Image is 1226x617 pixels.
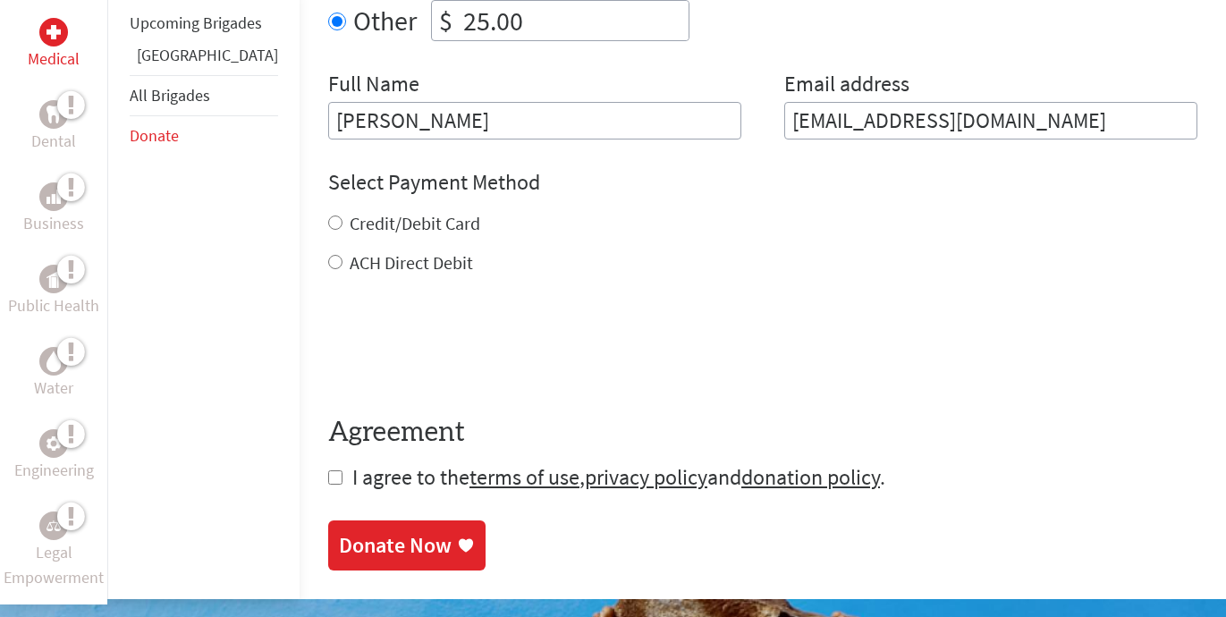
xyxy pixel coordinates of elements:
label: Credit/Debit Card [350,212,480,234]
h4: Select Payment Method [328,168,1197,197]
a: MedicalMedical [28,18,80,72]
li: Belize [130,43,278,75]
a: privacy policy [585,463,707,491]
div: Water [39,347,68,376]
a: Public HealthPublic Health [8,265,99,318]
label: Email address [784,70,909,102]
div: $ [432,1,460,40]
p: Business [23,211,84,236]
p: Medical [28,46,80,72]
a: terms of use [469,463,579,491]
input: Enter Full Name [328,102,741,139]
li: All Brigades [130,75,278,116]
div: Dental [39,100,68,129]
label: Full Name [328,70,419,102]
a: [GEOGRAPHIC_DATA] [137,45,278,65]
li: Upcoming Brigades [130,4,278,43]
h4: Agreement [328,417,1197,449]
a: donation policy [741,463,880,491]
a: Legal EmpowermentLegal Empowerment [4,511,104,590]
p: Water [34,376,73,401]
a: DentalDental [31,100,76,154]
img: Public Health [47,270,61,288]
a: Donate Now [328,520,486,571]
iframe: reCAPTCHA [328,311,600,381]
input: Enter Amount [460,1,689,40]
div: Business [39,182,68,211]
a: All Brigades [130,85,210,106]
img: Engineering [47,436,61,451]
a: EngineeringEngineering [14,429,94,483]
a: WaterWater [34,347,73,401]
a: BusinessBusiness [23,182,84,236]
img: Business [47,190,61,204]
label: ACH Direct Debit [350,251,473,274]
input: Your Email [784,102,1197,139]
a: Donate [130,125,179,146]
div: Donate Now [339,531,452,560]
p: Engineering [14,458,94,483]
img: Legal Empowerment [47,520,61,531]
div: Engineering [39,429,68,458]
span: I agree to the , and . [352,463,885,491]
li: Donate [130,116,278,156]
div: Legal Empowerment [39,511,68,540]
a: Upcoming Brigades [130,13,262,33]
p: Legal Empowerment [4,540,104,590]
p: Dental [31,129,76,154]
div: Public Health [39,265,68,293]
img: Dental [47,106,61,123]
img: Medical [47,25,61,39]
p: Public Health [8,293,99,318]
img: Water [47,351,61,372]
div: Medical [39,18,68,46]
